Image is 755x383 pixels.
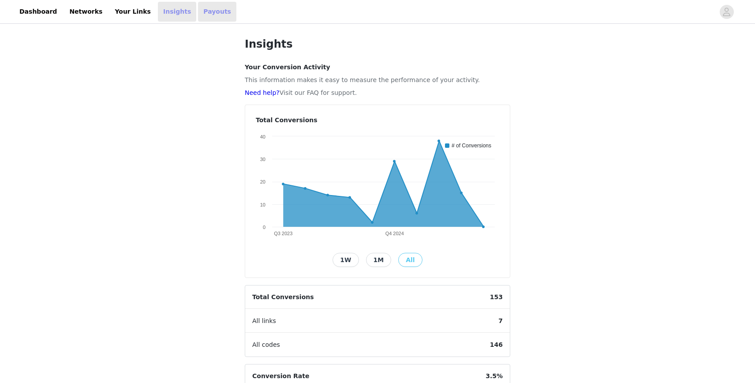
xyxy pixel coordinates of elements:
[14,2,62,22] a: Dashboard
[260,134,265,139] text: 40
[452,143,491,149] text: # of Conversions
[333,253,359,267] button: 1W
[109,2,156,22] a: Your Links
[491,309,510,333] span: 7
[245,63,510,72] h4: Your Conversion Activity
[245,89,280,96] a: Need help?
[260,179,265,184] text: 20
[274,231,292,236] text: Q3 2023
[245,36,510,52] h1: Insights
[385,231,404,236] text: Q4 2024
[366,253,392,267] button: 1M
[398,253,422,267] button: All
[245,333,287,357] span: All codes
[256,116,499,125] h4: Total Conversions
[483,333,510,357] span: 146
[260,157,265,162] text: 30
[245,285,321,309] span: Total Conversions
[158,2,196,22] a: Insights
[245,309,283,333] span: All links
[245,75,510,85] p: This information makes it easy to measure the performance of your activity.
[263,225,265,230] text: 0
[260,202,265,207] text: 10
[245,88,510,98] p: Visit our FAQ for support.
[64,2,108,22] a: Networks
[198,2,236,22] a: Payouts
[483,285,510,309] span: 153
[722,5,731,19] div: avatar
